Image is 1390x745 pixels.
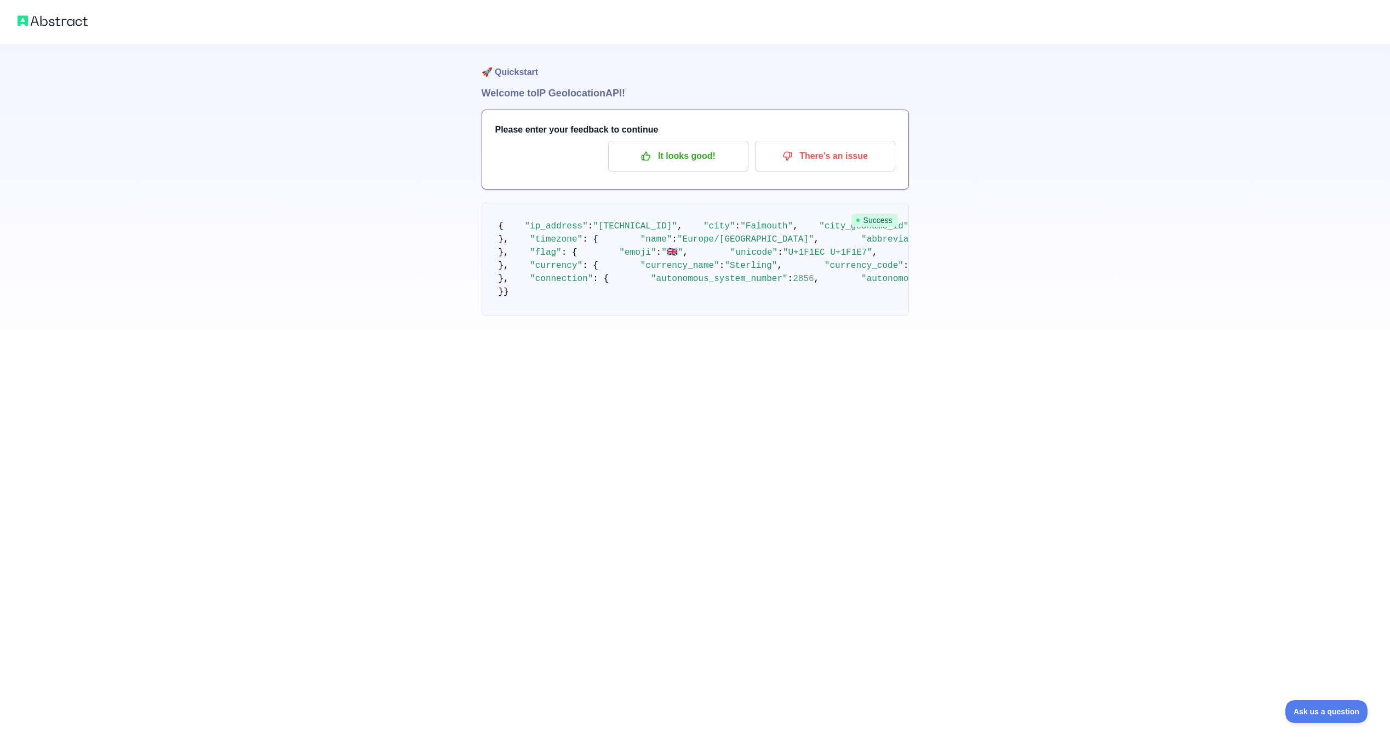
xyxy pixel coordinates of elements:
[730,248,777,257] span: "unicode"
[825,261,903,271] span: "currency_code"
[530,274,593,284] span: "connection"
[1285,700,1368,723] iframe: Toggle Customer Support
[562,248,577,257] span: : {
[616,147,740,165] p: It looks good!
[872,248,878,257] span: ,
[499,221,504,231] span: {
[619,248,656,257] span: "emoji"
[677,234,814,244] span: "Europe/[GEOGRAPHIC_DATA]"
[683,248,688,257] span: ,
[525,221,588,231] span: "ip_address"
[755,141,895,171] button: There's an issue
[903,261,909,271] span: :
[724,261,777,271] span: "Sterling"
[530,261,582,271] span: "currency"
[777,248,783,257] span: :
[588,221,593,231] span: :
[651,274,788,284] span: "autonomous_system_number"
[656,248,662,257] span: :
[482,85,909,101] h1: Welcome to IP Geolocation API!
[814,274,820,284] span: ,
[703,221,735,231] span: "city"
[777,261,782,271] span: ,
[582,234,598,244] span: : {
[640,234,672,244] span: "name"
[530,234,582,244] span: "timezone"
[608,141,748,171] button: It looks good!
[640,261,719,271] span: "currency_name"
[861,274,1029,284] span: "autonomous_system_organization"
[672,234,677,244] span: :
[851,214,898,227] span: Success
[593,221,677,231] span: "[TECHNICAL_ID]"
[482,44,909,85] h1: 🚀 Quickstart
[814,234,820,244] span: ,
[861,234,935,244] span: "abbreviation"
[495,123,895,136] h3: Please enter your feedback to continue
[819,221,908,231] span: "city_geoname_id"
[793,221,798,231] span: ,
[593,274,609,284] span: : {
[740,221,793,231] span: "Falmouth"
[530,248,562,257] span: "flag"
[783,248,872,257] span: "U+1F1EC U+1F1E7"
[582,261,598,271] span: : {
[719,261,725,271] span: :
[763,147,887,165] p: There's an issue
[793,274,814,284] span: 2856
[661,248,683,257] span: "🇬🇧"
[677,221,683,231] span: ,
[735,221,741,231] span: :
[18,13,88,28] img: Abstract logo
[788,274,793,284] span: :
